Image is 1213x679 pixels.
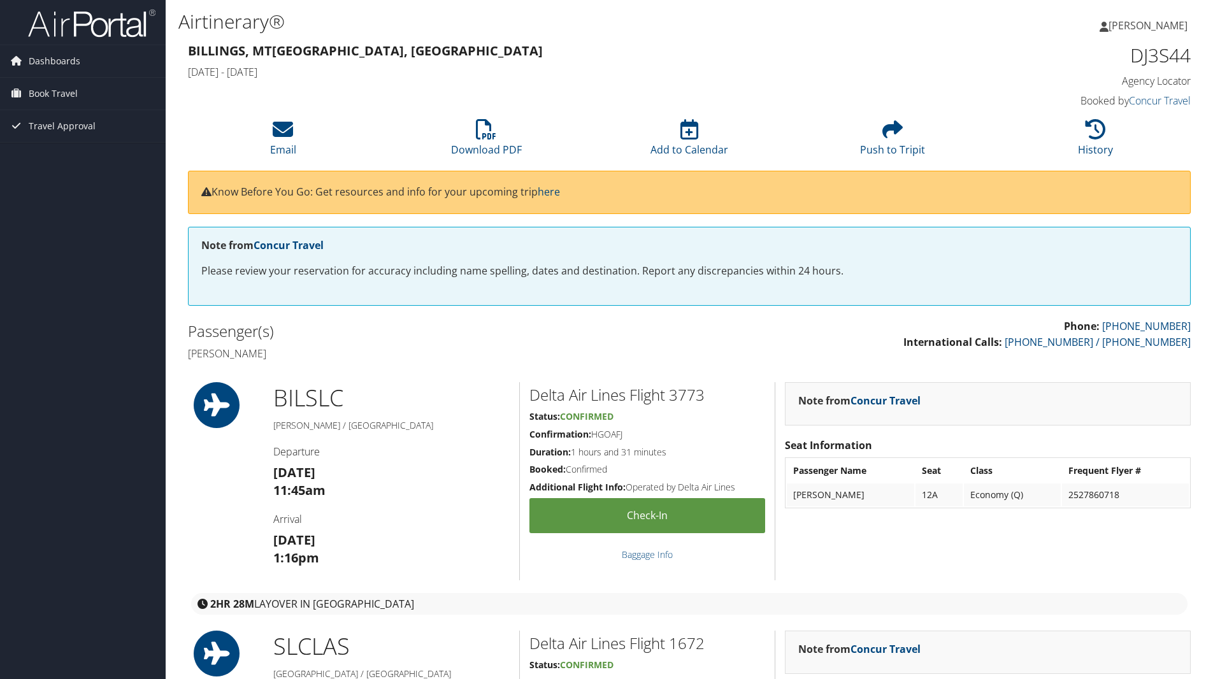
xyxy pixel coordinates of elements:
[273,419,510,432] h5: [PERSON_NAME] / [GEOGRAPHIC_DATA]
[1062,459,1189,482] th: Frequent Flyer #
[188,42,543,59] strong: Billings, MT [GEOGRAPHIC_DATA], [GEOGRAPHIC_DATA]
[529,446,765,459] h5: 1 hours and 31 minutes
[529,463,765,476] h5: Confirmed
[529,384,765,406] h2: Delta Air Lines Flight 3773
[650,126,728,157] a: Add to Calendar
[903,335,1002,349] strong: International Calls:
[915,483,963,506] td: 12A
[964,483,1061,506] td: Economy (Q)
[529,659,560,671] strong: Status:
[798,642,921,656] strong: Note from
[529,410,560,422] strong: Status:
[560,410,614,422] span: Confirmed
[1064,319,1100,333] strong: Phone:
[273,382,510,414] h1: BIL SLC
[860,126,925,157] a: Push to Tripit
[1102,319,1191,333] a: [PHONE_NUMBER]
[254,238,324,252] a: Concur Travel
[29,45,80,77] span: Dashboards
[188,347,680,361] h4: [PERSON_NAME]
[1078,126,1113,157] a: History
[915,459,963,482] th: Seat
[785,438,872,452] strong: Seat Information
[273,631,510,662] h1: SLC LAS
[273,549,319,566] strong: 1:16pm
[529,481,765,494] h5: Operated by Delta Air Lines
[851,394,921,408] a: Concur Travel
[954,74,1191,88] h4: Agency Locator
[191,593,1188,615] div: layover in [GEOGRAPHIC_DATA]
[1129,94,1191,108] a: Concur Travel
[201,184,1177,201] p: Know Before You Go: Get resources and info for your upcoming trip
[964,459,1061,482] th: Class
[188,320,680,342] h2: Passenger(s)
[954,42,1191,69] h1: DJ3S44
[273,482,326,499] strong: 11:45am
[529,481,626,493] strong: Additional Flight Info:
[798,394,921,408] strong: Note from
[29,110,96,142] span: Travel Approval
[273,531,315,548] strong: [DATE]
[529,633,765,654] h2: Delta Air Lines Flight 1672
[210,597,254,611] strong: 2HR 28M
[28,8,155,38] img: airportal-logo.png
[787,459,914,482] th: Passenger Name
[529,463,566,475] strong: Booked:
[622,548,673,561] a: Baggage Info
[273,445,510,459] h4: Departure
[954,94,1191,108] h4: Booked by
[273,464,315,481] strong: [DATE]
[29,78,78,110] span: Book Travel
[529,428,591,440] strong: Confirmation:
[538,185,560,199] a: here
[178,8,859,35] h1: Airtinerary®
[787,483,914,506] td: [PERSON_NAME]
[851,642,921,656] a: Concur Travel
[529,446,571,458] strong: Duration:
[273,512,510,526] h4: Arrival
[529,498,765,533] a: Check-in
[188,65,935,79] h4: [DATE] - [DATE]
[1005,335,1191,349] a: [PHONE_NUMBER] / [PHONE_NUMBER]
[1100,6,1200,45] a: [PERSON_NAME]
[1062,483,1189,506] td: 2527860718
[529,428,765,441] h5: HGOAFJ
[451,126,522,157] a: Download PDF
[270,126,296,157] a: Email
[201,263,1177,280] p: Please review your reservation for accuracy including name spelling, dates and destination. Repor...
[1109,18,1188,32] span: [PERSON_NAME]
[201,238,324,252] strong: Note from
[560,659,614,671] span: Confirmed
